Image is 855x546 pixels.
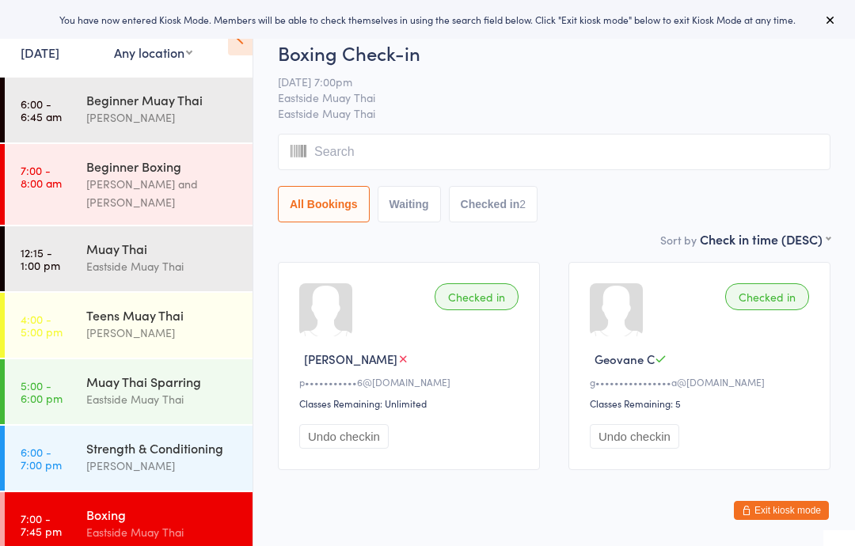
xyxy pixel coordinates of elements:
time: 7:00 - 7:45 pm [21,512,62,537]
div: Checked in [725,283,809,310]
div: Classes Remaining: Unlimited [299,396,523,410]
a: [DATE] [21,44,59,61]
div: Muay Thai [86,240,239,257]
span: Geovane C [595,351,655,367]
time: 7:00 - 8:00 am [21,164,62,189]
label: Sort by [660,232,697,248]
div: Classes Remaining: 5 [590,396,814,410]
time: 5:00 - 6:00 pm [21,379,63,404]
div: Eastside Muay Thai [86,390,239,408]
h2: Boxing Check-in [278,40,830,66]
span: Eastside Muay Thai [278,105,830,121]
time: 4:00 - 5:00 pm [21,313,63,338]
div: Boxing [86,506,239,523]
div: Checked in [435,283,519,310]
div: Muay Thai Sparring [86,373,239,390]
time: 12:15 - 1:00 pm [21,246,60,271]
div: [PERSON_NAME] [86,108,239,127]
div: p•••••••••••6@[DOMAIN_NAME] [299,375,523,389]
div: Teens Muay Thai [86,306,239,324]
button: All Bookings [278,186,370,222]
div: Beginner Muay Thai [86,91,239,108]
button: Undo checkin [590,424,679,449]
time: 6:00 - 7:00 pm [21,446,62,471]
span: [DATE] 7:00pm [278,74,806,89]
a: 4:00 -5:00 pmTeens Muay Thai[PERSON_NAME] [5,293,253,358]
div: Any location [114,44,192,61]
div: Check in time (DESC) [700,230,830,248]
time: 6:00 - 6:45 am [21,97,62,123]
div: Strength & Conditioning [86,439,239,457]
button: Waiting [378,186,441,222]
span: [PERSON_NAME] [304,351,397,367]
input: Search [278,134,830,170]
div: [PERSON_NAME] [86,457,239,475]
div: Eastside Muay Thai [86,523,239,541]
div: [PERSON_NAME] [86,324,239,342]
div: [PERSON_NAME] and [PERSON_NAME] [86,175,239,211]
div: 2 [519,198,526,210]
a: 7:00 -8:00 amBeginner Boxing[PERSON_NAME] and [PERSON_NAME] [5,144,253,225]
button: Undo checkin [299,424,389,449]
div: g••••••••••••••••a@[DOMAIN_NAME] [590,375,814,389]
a: 12:15 -1:00 pmMuay ThaiEastside Muay Thai [5,226,253,291]
div: Beginner Boxing [86,157,239,175]
button: Checked in2 [449,186,538,222]
div: Eastside Muay Thai [86,257,239,275]
a: 6:00 -6:45 amBeginner Muay Thai[PERSON_NAME] [5,78,253,142]
button: Exit kiosk mode [734,501,829,520]
span: Eastside Muay Thai [278,89,806,105]
a: 5:00 -6:00 pmMuay Thai SparringEastside Muay Thai [5,359,253,424]
div: You have now entered Kiosk Mode. Members will be able to check themselves in using the search fie... [25,13,830,26]
a: 6:00 -7:00 pmStrength & Conditioning[PERSON_NAME] [5,426,253,491]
